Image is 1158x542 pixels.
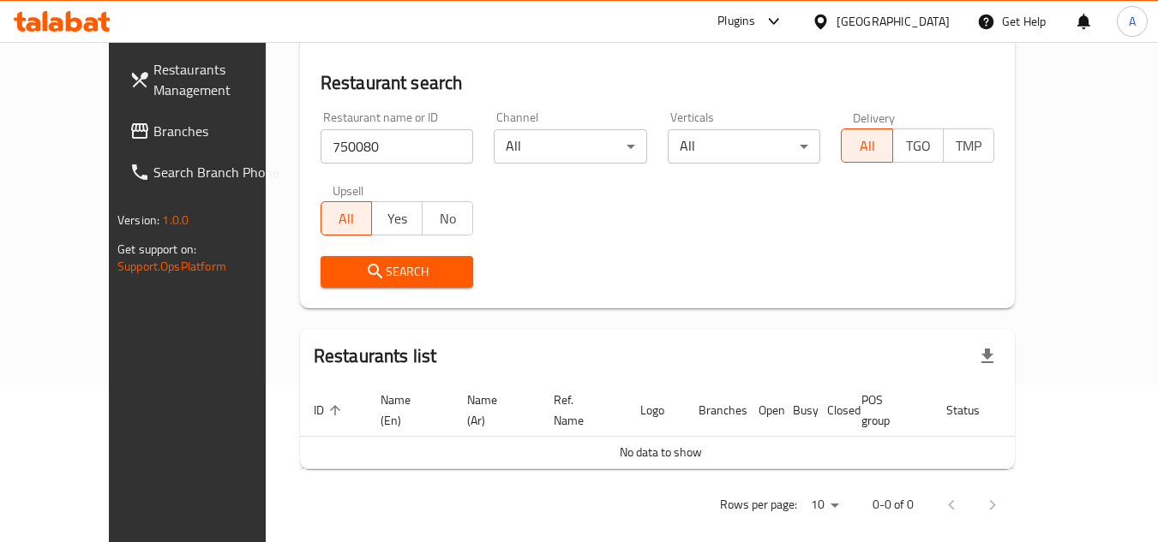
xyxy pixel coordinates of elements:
span: A [1129,12,1136,31]
div: Rows per page: [804,492,845,518]
button: All [321,201,372,235]
button: All [841,128,892,163]
span: Name (Ar) [467,390,519,431]
span: TGO [900,134,937,158]
button: TMP [943,128,994,163]
span: TMP [951,134,987,158]
th: Branches [685,384,745,437]
table: enhanced table [300,384,1082,469]
div: Export file [967,336,1008,377]
button: No [422,201,473,235]
span: Status [946,400,1002,420]
label: Upsell [333,184,364,196]
p: Rows per page: [720,494,797,515]
button: Yes [371,201,423,235]
a: Search Branch Phone [116,152,303,193]
span: Search Branch Phone [153,162,289,182]
span: Yes [379,206,416,231]
span: Ref. Name [554,390,606,431]
span: ID [314,400,346,420]
button: Search [321,256,474,288]
span: All [849,134,885,158]
th: Closed [813,384,848,437]
th: Open [745,384,779,437]
span: Get support on: [117,238,196,260]
div: All [494,129,647,164]
span: Name (En) [381,390,433,431]
span: Search [334,261,460,283]
span: Branches [153,121,289,141]
th: Logo [627,384,685,437]
a: Support.OpsPlatform [117,255,226,277]
th: Busy [779,384,813,437]
p: 0-0 of 0 [873,494,914,515]
button: TGO [892,128,944,163]
span: No [429,206,466,231]
h2: Restaurants list [314,343,436,369]
div: All [668,129,821,164]
span: All [328,206,365,231]
a: Branches [116,110,303,152]
span: POS group [861,390,912,431]
input: Search for restaurant name or ID.. [321,129,474,164]
span: Restaurants Management [153,59,289,100]
span: Version: [117,209,159,231]
h2: Restaurant search [321,70,994,96]
span: No data to show [620,441,702,463]
span: 1.0.0 [162,209,189,231]
a: Restaurants Management [116,49,303,110]
div: [GEOGRAPHIC_DATA] [837,12,950,31]
div: Plugins [717,11,755,32]
label: Delivery [853,111,896,123]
